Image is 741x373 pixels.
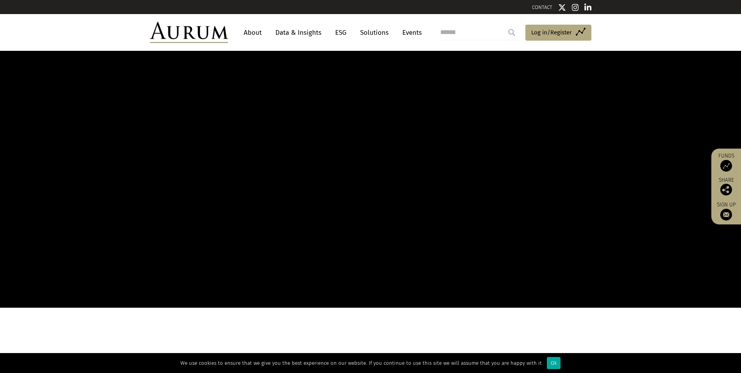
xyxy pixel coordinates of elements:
img: Aurum [150,22,228,43]
input: Submit [504,25,520,40]
div: Ok [547,357,561,369]
a: Log in/Register [525,25,591,41]
a: Events [398,25,422,40]
span: Log in/Register [531,28,572,37]
a: Sign up [715,201,737,221]
img: Instagram icon [572,4,579,11]
div: Share [715,178,737,195]
img: Share this post [720,184,732,195]
a: About [240,25,266,40]
a: ESG [331,25,350,40]
img: Linkedin icon [584,4,591,11]
a: CONTACT [532,4,552,10]
img: Twitter icon [558,4,566,11]
img: Access Funds [720,160,732,172]
a: Solutions [356,25,393,40]
a: Data & Insights [271,25,325,40]
a: Funds [715,152,737,172]
img: Sign up to our newsletter [720,209,732,221]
